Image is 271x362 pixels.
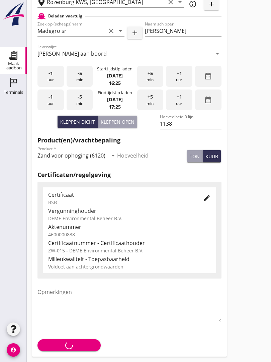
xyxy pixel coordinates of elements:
strong: 17:25 [109,104,121,110]
div: Eindtijdstip laden [98,89,132,96]
i: account_circle [7,343,20,357]
div: Starttijdstip laden [97,66,132,72]
span: +1 [177,70,182,77]
i: arrow_drop_down [213,50,221,58]
button: ton [187,150,203,162]
div: BSB [48,199,192,206]
span: -5 [78,93,82,101]
input: Naam schipper [145,25,221,36]
span: +5 [148,93,153,101]
div: uur [37,66,64,87]
div: min [137,89,164,111]
div: 4600000838 [48,231,211,238]
i: add [131,29,139,37]
textarea: Opmerkingen [37,287,221,322]
div: min [137,66,164,87]
input: Hoeveelheid [117,150,187,161]
i: arrow_drop_down [116,27,124,35]
input: Zoek op (scheeps)naam [37,25,106,36]
div: Certificaat [48,191,192,199]
div: DEME Environmental Beheer B.V. [48,215,211,222]
img: logo-small.a267ee39.svg [1,2,25,26]
span: -1 [49,70,53,77]
div: Certificaatnummer - Certificaathouder [48,239,211,247]
div: Terminals [4,90,23,95]
h2: Beladen vaartuig [48,13,82,19]
input: Hoeveelheid 0-lijn [160,118,221,129]
h2: Product(en)/vrachtbepaling [37,136,221,145]
div: Voldoet aan achtergrondwaarden [48,263,211,270]
span: +5 [148,70,153,77]
i: edit [203,194,211,202]
div: ton [190,153,200,160]
span: -5 [78,70,82,77]
i: arrow_drop_down [109,152,117,160]
div: ZW-015 - DEME Environmental Beheer B.V. [48,247,211,254]
div: Aktenummer [48,223,211,231]
strong: 16:25 [109,80,121,86]
h2: Certificaten/regelgeving [37,170,221,179]
button: kuub [203,150,221,162]
span: +1 [177,93,182,101]
i: date_range [204,72,212,80]
div: Kleppen dicht [60,118,95,125]
strong: [DATE] [107,72,123,79]
div: uur [166,89,192,111]
strong: [DATE] [107,96,123,103]
div: [PERSON_NAME] aan boord [37,51,107,57]
div: min [67,89,93,111]
div: min [67,66,93,87]
div: Kleppen open [101,118,134,125]
div: Vergunninghouder [48,207,211,215]
button: Kleppen dicht [58,116,98,128]
div: Milieukwaliteit - Toepasbaarheid [48,255,211,263]
button: Kleppen open [98,116,137,128]
div: uur [37,89,64,111]
input: Product * [37,150,108,161]
i: date_range [204,96,212,104]
div: kuub [205,153,218,160]
div: uur [166,66,192,87]
span: -1 [49,93,53,101]
i: clear [107,27,115,35]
